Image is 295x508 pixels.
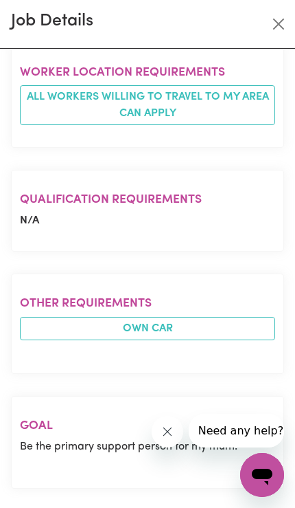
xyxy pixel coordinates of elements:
button: Close [268,13,290,35]
li: Own Car [20,317,275,340]
iframe: Message from company [189,414,284,448]
iframe: Close message [152,416,183,448]
h2: Job Details [11,11,93,32]
h2: Qualification requirements [20,192,275,207]
iframe: Button to launch messaging window [240,453,284,497]
span: N/A [20,215,39,226]
h2: Worker location requirements [20,65,275,80]
span: All workers willing to travel to my area can apply [20,85,275,125]
h2: Goal [20,419,275,433]
p: Be the primary support person for my mum. [20,439,275,455]
h2: Other requirements [20,296,275,311]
